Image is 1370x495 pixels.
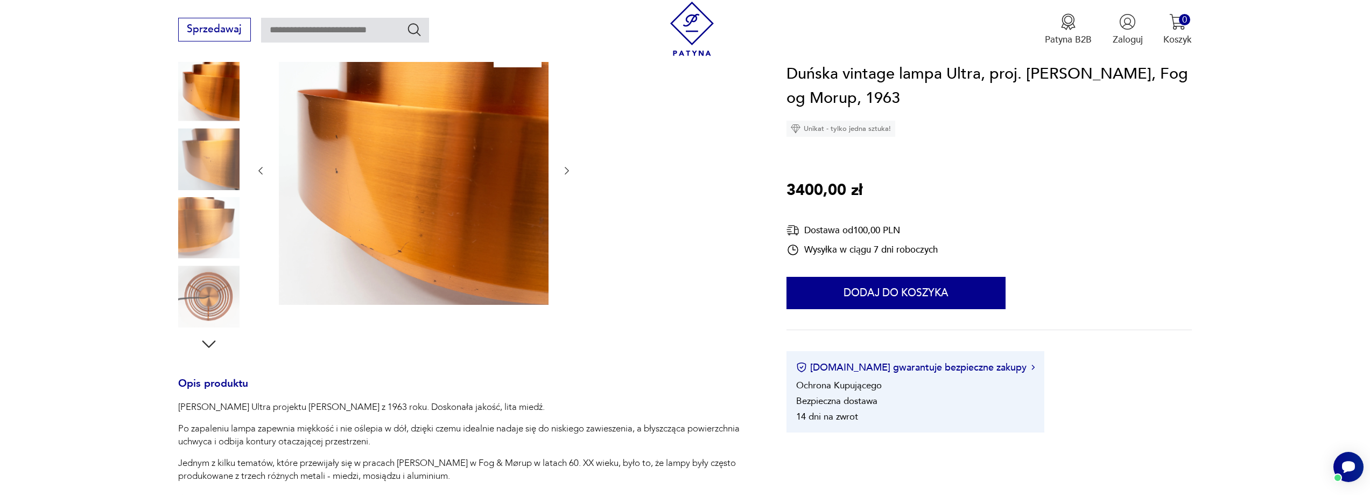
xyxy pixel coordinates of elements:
div: Unikat - tylko jedna sztuka! [786,121,895,137]
li: 14 dni na zwrot [796,410,858,423]
img: Zdjęcie produktu Duńska vintage lampa Ultra, proj. Jo Hammerborg, Fog og Morup, 1963 [178,128,240,190]
img: Ikona certyfikatu [796,362,807,373]
h1: Duńska vintage lampa Ultra, proj. [PERSON_NAME], Fog og Morup, 1963 [786,62,1192,111]
img: Ikona dostawy [786,224,799,237]
img: Ikona medalu [1060,13,1077,30]
img: Ikonka użytkownika [1119,13,1136,30]
img: Zdjęcie produktu Duńska vintage lampa Ultra, proj. Jo Hammerborg, Fog og Morup, 1963 [279,35,549,305]
a: Ikona medaluPatyna B2B [1045,13,1092,46]
button: 0Koszyk [1163,13,1192,46]
img: Patyna - sklep z meblami i dekoracjami vintage [665,2,719,56]
div: Wysyłka w ciągu 7 dni roboczych [786,243,938,256]
li: Ochrona Kupującego [796,379,882,392]
button: Szukaj [406,22,422,37]
button: Dodaj do koszyka [786,277,1006,309]
img: Zdjęcie produktu Duńska vintage lampa Ultra, proj. Jo Hammerborg, Fog og Morup, 1963 [178,197,240,259]
p: Koszyk [1163,33,1192,46]
button: [DOMAIN_NAME] gwarantuje bezpieczne zakupy [796,361,1035,374]
p: Jednym z kilku tematów, które przewijały się w pracach [PERSON_NAME] w Fog & Mørup w latach 60. X... [178,457,755,483]
h3: Opis produktu [178,380,755,401]
img: Zdjęcie produktu Duńska vintage lampa Ultra, proj. Jo Hammerborg, Fog og Morup, 1963 [178,60,240,121]
div: 0 [1179,14,1190,25]
div: Dostawa od 100,00 PLN [786,224,938,237]
iframe: Smartsupp widget button [1333,452,1364,482]
img: Ikona koszyka [1169,13,1186,30]
button: Patyna B2B [1045,13,1092,46]
img: Ikona strzałki w prawo [1031,365,1035,371]
p: [PERSON_NAME] Ultra projektu [PERSON_NAME] z 1963 roku. Doskonała jakość, lita miedź. [178,401,755,414]
p: 3400,00 zł [786,178,862,203]
button: Sprzedawaj [178,18,251,41]
button: Zaloguj [1113,13,1143,46]
img: Zdjęcie produktu Duńska vintage lampa Ultra, proj. Jo Hammerborg, Fog og Morup, 1963 [178,266,240,327]
p: Patyna B2B [1045,33,1092,46]
a: Sprzedawaj [178,26,251,34]
img: Ikona diamentu [791,124,800,134]
li: Bezpieczna dostawa [796,395,877,407]
p: Po zapaleniu lampa zapewnia miękkość i nie oślepia w dół, dzięki czemu idealnie nadaje się do nis... [178,422,755,448]
p: Zaloguj [1113,33,1143,46]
